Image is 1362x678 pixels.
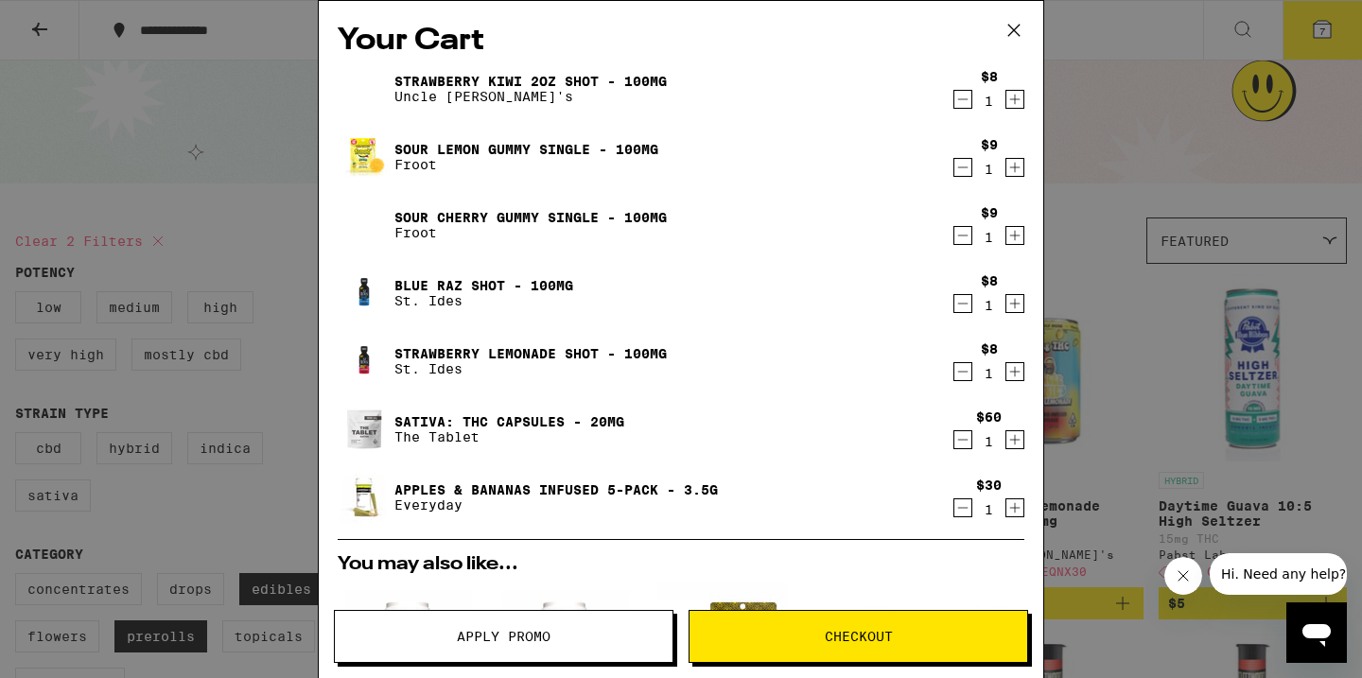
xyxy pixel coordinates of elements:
button: Decrement [953,430,972,449]
div: $9 [981,205,998,220]
button: Checkout [689,610,1028,663]
p: St. Ides [394,361,667,376]
a: Blue Raz Shot - 100mg [394,278,573,293]
div: $60 [976,409,1002,425]
a: Sour Lemon Gummy Single - 100mg [394,142,658,157]
img: Sour Lemon Gummy Single - 100mg [338,136,391,179]
div: $9 [981,137,998,152]
iframe: Button to launch messaging window [1286,602,1347,663]
img: Strawberry Kiwi 2oz Shot - 100mg [338,62,391,115]
p: Froot [394,157,658,172]
div: 1 [981,366,998,381]
button: Increment [1005,90,1024,109]
div: $8 [981,273,998,288]
p: Uncle [PERSON_NAME]'s [394,89,667,104]
img: SATIVA: THC Capsules - 20mg [338,403,391,456]
div: 1 [976,434,1002,449]
iframe: Close message [1164,557,1202,595]
button: Decrement [953,90,972,109]
button: Decrement [953,158,972,177]
a: Strawberry Lemonade Shot - 100mg [394,346,667,361]
p: St. Ides [394,293,573,308]
img: Strawberry Lemonade Shot - 100mg [338,335,391,388]
a: Strawberry Kiwi 2oz Shot - 100mg [394,74,667,89]
span: Checkout [825,630,893,643]
span: Apply Promo [457,630,550,643]
div: 1 [981,94,998,109]
button: Decrement [953,226,972,245]
p: Everyday [394,497,718,513]
a: Apples & Bananas Infused 5-Pack - 3.5g [394,482,718,497]
img: Sour Cherry Gummy Single - 100mg [338,199,391,252]
div: $30 [976,478,1002,493]
p: Froot [394,225,667,240]
button: Increment [1005,498,1024,517]
h2: Your Cart [338,20,1024,62]
button: Decrement [953,294,972,313]
div: 1 [981,298,998,313]
div: $8 [981,69,998,84]
h2: You may also like... [338,555,1024,574]
button: Increment [1005,362,1024,381]
div: 1 [976,502,1002,517]
div: 1 [981,162,998,177]
button: Increment [1005,226,1024,245]
button: Decrement [953,362,972,381]
button: Apply Promo [334,610,673,663]
a: Sour Cherry Gummy Single - 100mg [394,210,667,225]
p: The Tablet [394,429,624,444]
iframe: Message from company [1210,553,1347,595]
button: Decrement [953,498,972,517]
button: Increment [1005,294,1024,313]
img: Apples & Bananas Infused 5-Pack - 3.5g [338,471,391,524]
div: 1 [981,230,998,245]
button: Increment [1005,158,1024,177]
a: SATIVA: THC Capsules - 20mg [394,414,624,429]
button: Increment [1005,430,1024,449]
div: $8 [981,341,998,356]
img: Blue Raz Shot - 100mg [338,267,391,320]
